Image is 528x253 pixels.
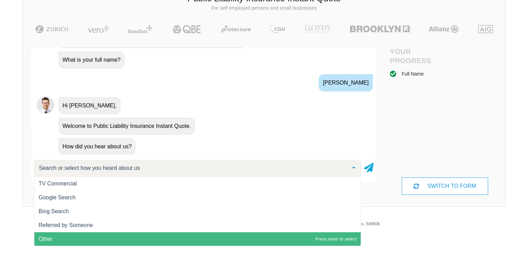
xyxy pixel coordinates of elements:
img: LLOYD's | Public Liability Insurance [301,25,334,33]
img: Brooklyn | Public Liability Insurance [347,25,412,33]
img: Allianz | Public Liability Insurance [425,25,462,33]
div: How did you hear about us? [59,138,135,155]
div: What is your full name? [59,52,124,68]
img: Zurich | Public Liability Insurance [32,25,72,33]
div: SWITCH TO FORM [402,177,488,195]
span: Referred by Someone [39,222,93,228]
img: Chatbot | PLI [37,96,54,114]
h4: Your Progress [390,47,445,64]
img: QBE | Public Liability Insurance [168,25,206,33]
div: [PERSON_NAME] [319,74,373,91]
div: Full Name [402,70,424,78]
p: For self employed persons and small businesses [28,5,500,12]
span: TV Commercial [39,181,77,186]
img: Vero | Public Liability Insurance [85,25,111,33]
span: Bing Search [39,208,69,214]
span: Other [39,236,52,242]
img: AIG | Public Liability Insurance [475,25,496,33]
input: Search or select how you heard about us [37,165,347,172]
img: CGU | Public Liability Insurance [267,25,288,33]
div: Hi [PERSON_NAME], [59,97,120,114]
span: Google Search [39,194,76,200]
div: Welcome to Public Liability Insurance Instant Quote. [59,118,195,134]
img: Steadfast | Public Liability Insurance [125,25,155,33]
img: Protecsure | Public Liability Insurance [219,25,254,33]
